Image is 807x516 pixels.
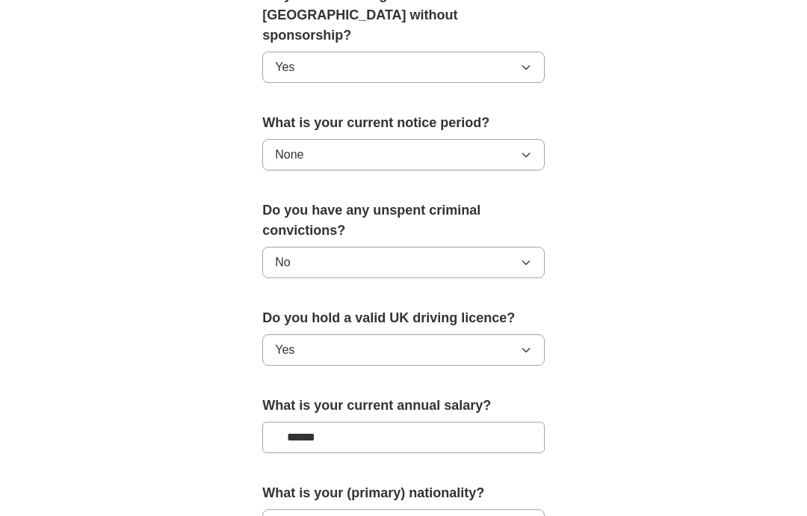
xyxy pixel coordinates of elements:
span: Yes [275,341,294,359]
label: What is your current annual salary? [262,396,545,416]
label: Do you hold a valid UK driving licence? [262,308,545,328]
span: None [275,146,303,164]
label: What is your current notice period? [262,113,545,133]
button: None [262,139,545,171]
button: No [262,247,545,278]
label: Do you have any unspent criminal convictions? [262,200,545,241]
label: What is your (primary) nationality? [262,483,545,503]
button: Yes [262,52,545,83]
span: No [275,254,290,271]
span: Yes [275,58,294,76]
button: Yes [262,334,545,366]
